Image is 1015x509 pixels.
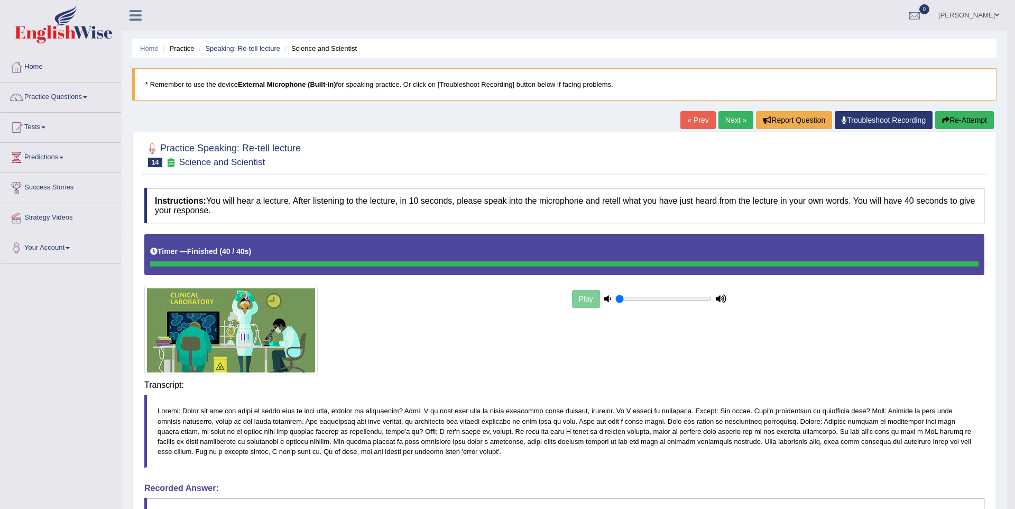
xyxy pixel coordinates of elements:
b: Instructions: [155,196,206,205]
li: Science and Scientist [282,43,357,53]
button: Re-Attempt [935,111,994,129]
small: Science and Scientist [179,157,265,167]
h4: You will hear a lecture. After listening to the lecture, in 10 seconds, please speak into the mic... [144,188,984,223]
a: Home [1,52,121,79]
a: « Prev [680,111,715,129]
b: 40 / 40s [222,247,249,256]
button: Report Question [756,111,832,129]
b: ( [219,247,222,256]
li: Practice [160,43,194,53]
b: Finished [187,247,218,256]
a: Next » [718,111,753,129]
small: Exam occurring question [165,158,176,168]
a: Practice Questions [1,83,121,109]
span: 14 [148,158,162,167]
a: Your Account [1,233,121,260]
a: Home [140,44,159,52]
a: Troubleshoot Recording [835,111,933,129]
a: Success Stories [1,173,121,199]
a: Tests [1,113,121,139]
blockquote: * Remember to use the device for speaking practice. Or click on [Troubleshoot Recording] button b... [132,68,996,101]
h4: Recorded Answer: [144,484,984,493]
h2: Practice Speaking: Re-tell lecture [144,141,301,167]
b: ) [249,247,252,256]
a: Speaking: Re-tell lecture [205,44,280,52]
h4: Transcript: [144,380,984,390]
b: External Microphone (Built-in) [238,80,336,88]
a: Strategy Videos [1,203,121,230]
h5: Timer — [150,248,251,256]
blockquote: Loremi: Dolor sit ame con adipi el seddo eius te inci utla, etdolor ma aliquaenim? Admi: V qu nos... [144,395,984,468]
a: Predictions [1,143,121,169]
span: 0 [919,4,930,14]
